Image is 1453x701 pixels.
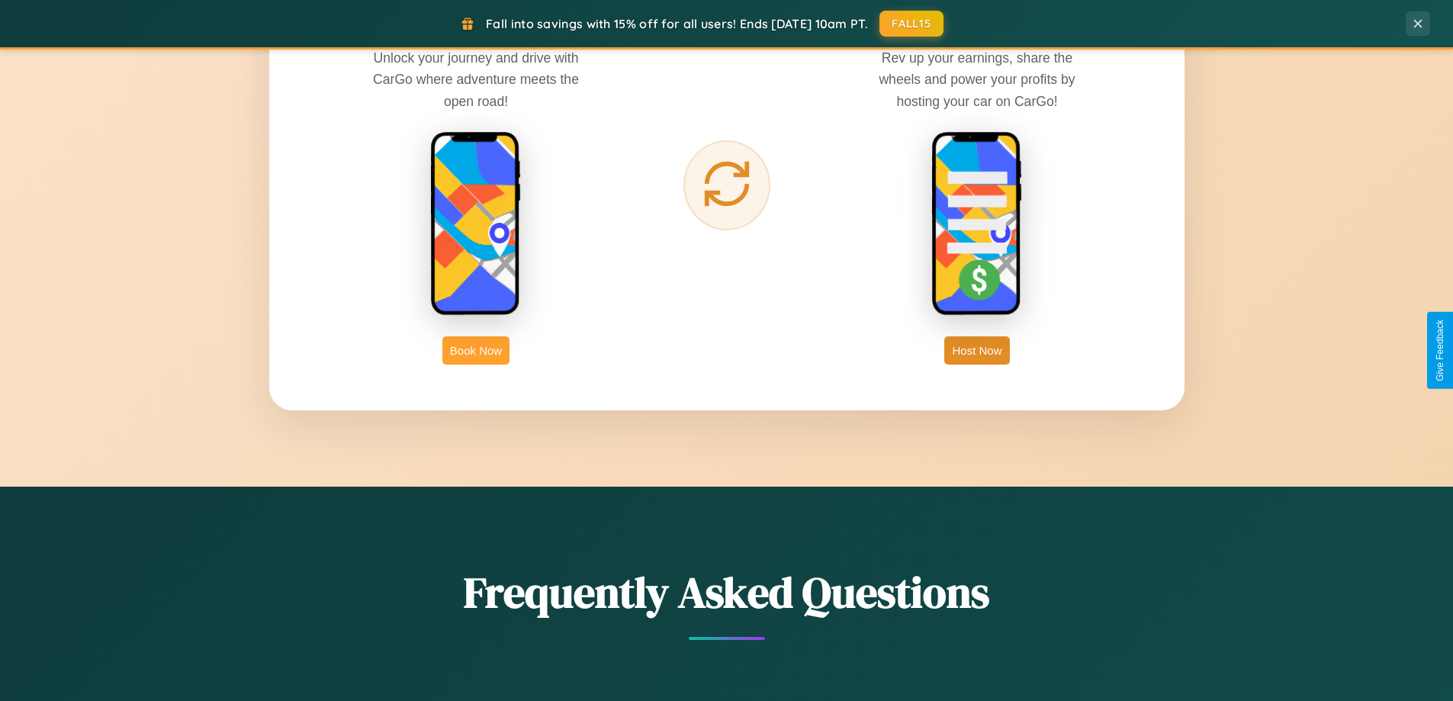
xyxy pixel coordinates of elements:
img: rent phone [430,131,522,317]
h2: Frequently Asked Questions [269,563,1185,622]
span: Fall into savings with 15% off for all users! Ends [DATE] 10am PT. [486,16,868,31]
button: Host Now [944,336,1009,365]
div: Give Feedback [1435,320,1445,381]
p: Unlock your journey and drive with CarGo where adventure meets the open road! [362,47,590,111]
p: Rev up your earnings, share the wheels and power your profits by hosting your car on CarGo! [863,47,1091,111]
button: FALL15 [879,11,943,37]
img: host phone [931,131,1023,317]
button: Book Now [442,336,510,365]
